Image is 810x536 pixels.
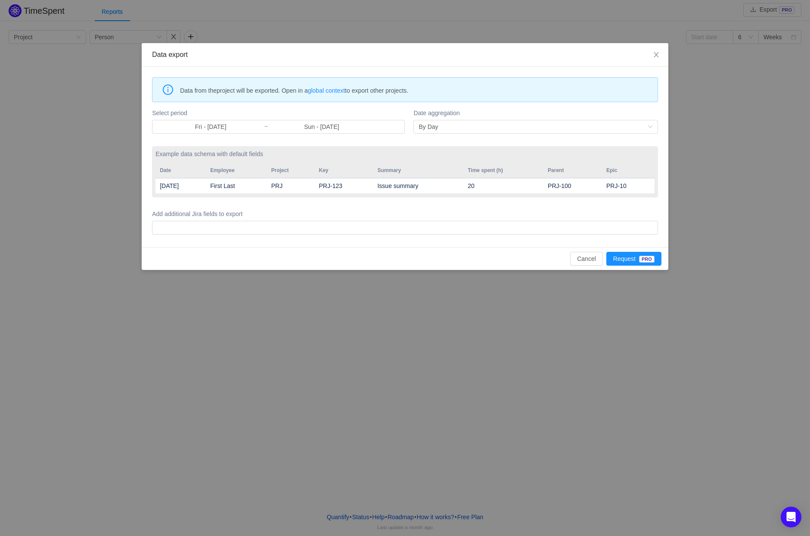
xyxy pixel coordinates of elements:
[463,163,543,178] th: Time spent (h)
[602,178,655,194] td: PRJ-10
[543,178,602,194] td: PRJ-100
[653,51,660,58] i: icon: close
[644,43,668,67] button: Close
[570,252,603,266] button: Cancel
[206,163,267,178] th: Employee
[648,124,653,130] i: icon: down
[373,178,463,194] td: Issue summary
[267,178,315,194] td: PRJ
[152,109,405,118] label: Select period
[163,85,173,95] i: icon: info-circle
[308,87,345,94] a: global context
[267,163,315,178] th: Project
[157,122,264,132] input: Start date
[315,178,373,194] td: PRJ-123
[463,178,543,194] td: 20
[315,163,373,178] th: Key
[268,122,375,132] input: End date
[206,178,267,194] td: First Last
[413,109,658,118] label: Date aggregation
[180,86,651,95] span: Data from the project will be exported. Open in a to export other projects.
[155,163,206,178] th: Date
[781,507,801,527] div: Open Intercom Messenger
[155,178,206,194] td: [DATE]
[606,252,661,266] button: RequestPRO
[419,120,438,133] div: By Day
[543,163,602,178] th: Parent
[373,163,463,178] th: Summary
[152,210,658,219] label: Add additional Jira fields to export
[155,150,655,159] label: Example data schema with default fields
[152,50,658,60] div: Data export
[602,163,655,178] th: Epic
